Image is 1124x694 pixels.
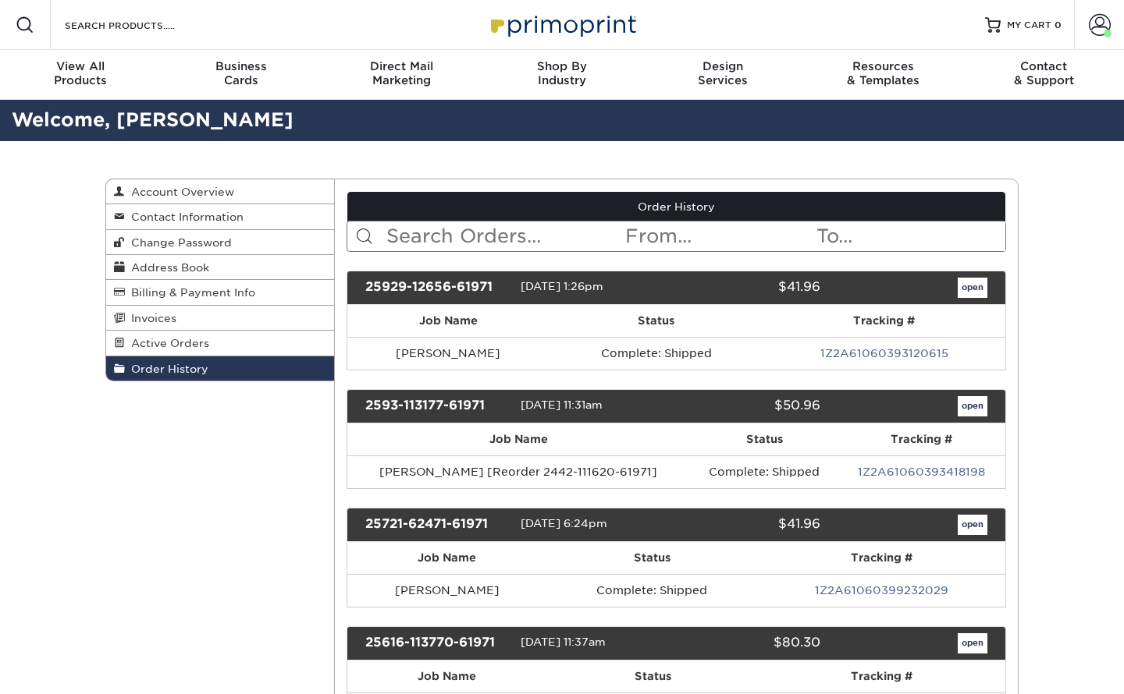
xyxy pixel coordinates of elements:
span: Change Password [125,236,232,249]
th: Job Name [347,305,550,337]
a: 1Z2A61060393418198 [858,466,985,478]
a: 1Z2A61060399232029 [815,584,948,597]
th: Job Name [347,423,691,455]
a: open [958,278,987,298]
span: Shop By [482,59,642,73]
span: Business [161,59,322,73]
div: & Templates [803,59,964,87]
span: [DATE] 1:26pm [521,280,603,292]
a: Direct MailMarketing [321,50,482,100]
div: & Support [963,59,1124,87]
span: Design [642,59,803,73]
span: [DATE] 6:24pm [521,517,607,529]
span: Order History [125,363,208,375]
span: MY CART [1007,19,1051,32]
div: $41.96 [664,515,831,535]
a: Contact Information [106,204,334,229]
a: open [958,633,987,653]
div: Cards [161,59,322,87]
span: Address Book [125,261,209,274]
td: Complete: Shipped [547,574,758,607]
th: Tracking # [758,660,1005,692]
img: Primoprint [484,8,640,41]
span: [DATE] 11:31am [521,398,603,411]
span: Account Overview [125,186,234,198]
td: [PERSON_NAME] [347,574,547,607]
th: Tracking # [763,305,1005,337]
div: $50.96 [664,396,831,416]
th: Status [547,542,758,574]
th: Tracking # [838,423,1005,455]
a: DesignServices [642,50,803,100]
span: Contact Information [125,211,244,223]
span: Direct Mail [321,59,482,73]
a: BusinessCards [161,50,322,100]
a: Billing & Payment Info [106,280,334,305]
div: 25929-12656-61971 [354,278,521,298]
a: Resources& Templates [803,50,964,100]
div: 2593-113177-61971 [354,396,521,416]
input: Search Orders... [385,221,624,251]
span: Invoices [125,312,176,324]
a: Address Book [106,255,334,280]
div: 25721-62471-61971 [354,515,521,535]
span: Active Orders [125,337,209,349]
td: [PERSON_NAME] [347,337,550,370]
div: Industry [482,59,642,87]
div: $41.96 [664,278,831,298]
input: SEARCH PRODUCTS..... [63,16,215,34]
a: Order History [347,192,1006,221]
span: [DATE] 11:37am [521,636,606,648]
div: Marketing [321,59,482,87]
div: Services [642,59,803,87]
a: Invoices [106,306,334,331]
span: 0 [1055,19,1062,30]
a: Shop ByIndustry [482,50,642,100]
span: Billing & Payment Info [125,286,255,299]
th: Job Name [347,660,548,692]
th: Status [547,660,758,692]
a: open [958,396,987,416]
td: Complete: Shipped [550,337,763,370]
input: To... [815,221,1005,251]
th: Status [550,305,763,337]
div: 25616-113770-61971 [354,633,521,653]
a: open [958,515,987,535]
td: Complete: Shipped [690,455,838,488]
th: Status [690,423,838,455]
a: Contact& Support [963,50,1124,100]
span: Contact [963,59,1124,73]
span: Resources [803,59,964,73]
th: Job Name [347,542,547,574]
a: Account Overview [106,179,334,204]
a: Change Password [106,230,334,255]
td: [PERSON_NAME] [Reorder 2442-111620-61971] [347,455,691,488]
input: From... [624,221,814,251]
a: 1Z2A61060393120615 [820,347,948,359]
th: Tracking # [757,542,1005,574]
a: Active Orders [106,331,334,356]
a: Order History [106,356,334,381]
div: $80.30 [664,633,831,653]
